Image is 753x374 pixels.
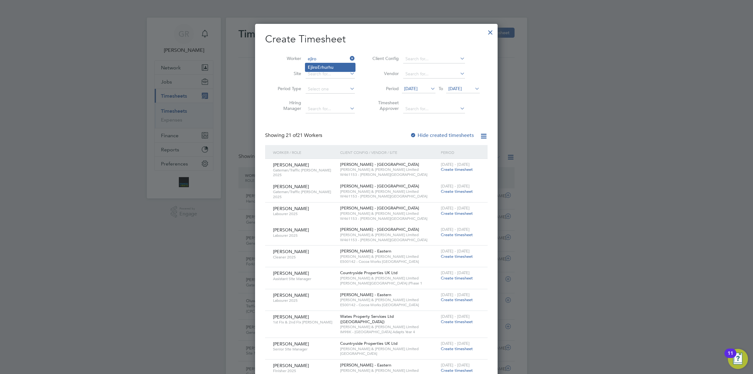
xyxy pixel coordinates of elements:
span: [PERSON_NAME] [273,341,309,347]
span: E500142 - Cocoa Works [GEOGRAPHIC_DATA] [340,302,438,307]
span: Cleaner 2025 [273,255,335,260]
span: [PERSON_NAME] & [PERSON_NAME] Limited [340,368,438,373]
label: Client Config [371,56,399,61]
input: Select one [306,85,355,94]
span: Create timesheet [441,254,473,259]
span: [PERSON_NAME] & [PERSON_NAME] Limited [340,189,438,194]
span: Countryside Properties UK Ltd [340,341,398,346]
span: [DATE] - [DATE] [441,270,470,275]
span: W461153 - [PERSON_NAME][GEOGRAPHIC_DATA] [340,216,438,221]
div: Client Config / Vendor / Site [339,145,439,160]
input: Search for... [306,105,355,113]
label: Period [371,86,399,91]
span: To [437,84,445,93]
span: 1st Fix & 2nd Fix [PERSON_NAME] [273,320,335,325]
input: Search for... [306,55,355,63]
div: 11 [728,353,733,361]
span: Create timesheet [441,189,473,194]
span: [PERSON_NAME] - [GEOGRAPHIC_DATA] [340,183,419,189]
span: [PERSON_NAME] [273,227,309,233]
span: Countryside Properties UK Ltd [340,270,398,275]
span: [PERSON_NAME] & [PERSON_NAME] Limited [340,211,438,216]
span: IM98K - [GEOGRAPHIC_DATA] Adapts Year 4 [340,329,438,334]
input: Search for... [403,55,465,63]
span: Labourer 2025 [273,211,335,216]
h2: Create Timesheet [265,33,488,46]
span: Create timesheet [441,346,473,351]
div: Worker / Role [271,145,339,160]
li: Erhurhu [305,63,355,72]
span: [DATE] - [DATE] [441,314,470,319]
button: Open Resource Center, 11 new notifications [728,349,748,369]
span: W461153 - [PERSON_NAME][GEOGRAPHIC_DATA] [340,172,438,177]
span: [PERSON_NAME] [273,292,309,298]
span: [DATE] - [DATE] [441,248,470,254]
span: Labourer 2025 [273,233,335,238]
span: Labourer 2025 [273,298,335,303]
span: [PERSON_NAME] - Eastern [340,248,391,254]
span: [DATE] - [DATE] [441,162,470,167]
span: Create timesheet [441,211,473,216]
span: [DATE] - [DATE] [441,362,470,368]
span: [PERSON_NAME] [273,162,309,168]
span: [PERSON_NAME] [273,249,309,254]
span: [PERSON_NAME] - Eastern [340,362,391,368]
label: Period Type [273,86,301,91]
span: W461153 - [PERSON_NAME][GEOGRAPHIC_DATA] [340,237,438,242]
span: [PERSON_NAME] [273,270,309,276]
span: Create timesheet [441,275,473,281]
label: Hiring Manager [273,100,301,111]
span: [DATE] - [DATE] [441,227,470,232]
label: Site [273,71,301,76]
span: [PERSON_NAME] & [PERSON_NAME] Limited [340,346,438,351]
span: Create timesheet [441,167,473,172]
span: [PERSON_NAME][GEOGRAPHIC_DATA] (Phase 1 [340,281,438,286]
span: [PERSON_NAME] & [PERSON_NAME] Limited [340,276,438,281]
span: [DATE] - [DATE] [441,292,470,297]
span: [GEOGRAPHIC_DATA] [340,351,438,356]
span: [DATE] - [DATE] [441,205,470,211]
div: Showing [265,132,323,139]
span: Create timesheet [441,297,473,302]
span: [PERSON_NAME] [273,206,309,211]
span: [DATE] [404,86,418,91]
span: Wates Property Services Ltd ([GEOGRAPHIC_DATA]) [340,314,394,324]
span: Assistant Site Manager [273,276,335,281]
input: Search for... [306,70,355,79]
span: [DATE] [448,86,462,91]
span: [PERSON_NAME] & [PERSON_NAME] Limited [340,254,438,259]
span: [PERSON_NAME] & [PERSON_NAME] Limited [340,297,438,302]
label: Worker [273,56,301,61]
span: 21 of [286,132,297,138]
span: [PERSON_NAME] [273,314,309,320]
span: Gateman/Traffic [PERSON_NAME] 2025 [273,189,335,199]
span: [PERSON_NAME] & [PERSON_NAME] Limited [340,324,438,329]
span: Create timesheet [441,368,473,373]
span: 21 Workers [286,132,322,138]
span: [PERSON_NAME] - [GEOGRAPHIC_DATA] [340,205,419,211]
span: Senior Site Manager [273,347,335,352]
span: [PERSON_NAME] - [GEOGRAPHIC_DATA] [340,227,419,232]
label: Vendor [371,71,399,76]
span: Finisher 2025 [273,368,335,373]
span: [PERSON_NAME] & [PERSON_NAME] Limited [340,232,438,237]
span: Create timesheet [441,232,473,237]
div: Period [439,145,481,160]
input: Search for... [403,105,465,113]
span: [PERSON_NAME] - Eastern [340,292,391,297]
span: [DATE] - [DATE] [441,183,470,189]
input: Search for... [403,70,465,79]
span: Create timesheet [441,319,473,324]
label: Timesheet Approver [371,100,399,111]
b: Ejiro [308,65,318,70]
span: Gateman/Traffic [PERSON_NAME] 2025 [273,168,335,177]
span: [PERSON_NAME] & [PERSON_NAME] Limited [340,167,438,172]
span: E500142 - Cocoa Works [GEOGRAPHIC_DATA] [340,259,438,264]
span: [PERSON_NAME] [273,184,309,189]
span: [DATE] - [DATE] [441,341,470,346]
label: Hide created timesheets [410,132,474,138]
span: [PERSON_NAME] - [GEOGRAPHIC_DATA] [340,162,419,167]
span: [PERSON_NAME] [273,363,309,368]
span: W461153 - [PERSON_NAME][GEOGRAPHIC_DATA] [340,194,438,199]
